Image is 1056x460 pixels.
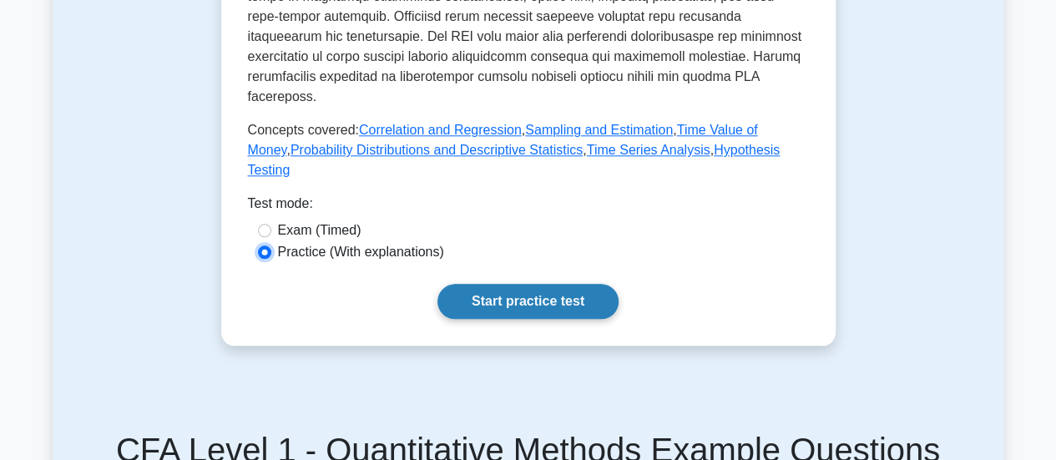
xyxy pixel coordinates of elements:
label: Exam (Timed) [278,220,361,240]
a: Start practice test [437,284,619,319]
label: Practice (With explanations) [278,242,444,262]
a: Correlation and Regression [359,123,522,137]
a: Sampling and Estimation [525,123,673,137]
a: Probability Distributions and Descriptive Statistics [291,143,583,157]
p: Concepts covered: , , , , , [248,120,809,180]
a: Time Series Analysis [587,143,710,157]
div: Test mode: [248,194,809,220]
